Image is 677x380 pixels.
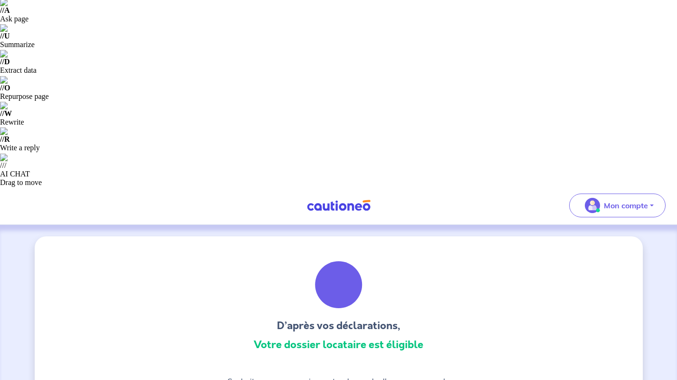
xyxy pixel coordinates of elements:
p: Mon compte [604,200,648,211]
h3: Votre dossier locataire est éligible [225,337,453,352]
img: illu_congratulation.svg [313,259,364,311]
button: illu_account_valid_menu.svgMon compte [569,194,666,217]
img: illu_account_valid_menu.svg [585,198,600,213]
h3: D’après vos déclarations, [225,318,453,333]
img: Cautioneo [303,200,374,212]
